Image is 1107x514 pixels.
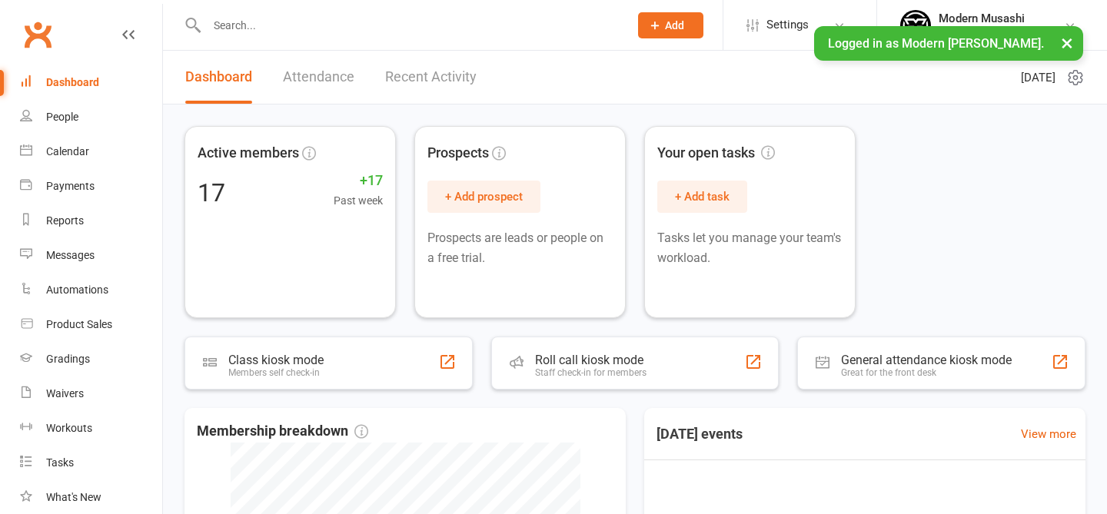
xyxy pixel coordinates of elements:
input: Search... [202,15,618,36]
div: Roll call kiosk mode [535,353,647,367]
p: Tasks let you manage your team's workload. [657,228,843,267]
a: Workouts [20,411,162,446]
a: Product Sales [20,307,162,342]
p: Prospects are leads or people on a free trial. [427,228,613,267]
div: Modern Musashi [939,12,1060,25]
div: Messages [46,249,95,261]
div: Great for the front desk [841,367,1012,378]
button: × [1053,26,1081,59]
div: Tasks [46,456,74,469]
div: Workouts [46,422,92,434]
div: Automations [46,284,108,296]
span: Prospects [427,142,489,164]
a: People [20,100,162,134]
div: Reports [46,214,84,227]
div: Members self check-in [228,367,324,378]
span: Past week [334,192,383,209]
div: Waivers [46,387,84,400]
span: Logged in as Modern [PERSON_NAME]. [828,36,1044,51]
span: Active members [198,142,299,164]
a: Reports [20,204,162,238]
a: Calendar [20,134,162,169]
span: [DATE] [1021,68,1055,87]
div: What's New [46,491,101,503]
a: Recent Activity [385,51,477,104]
div: Calendar [46,145,89,158]
a: Gradings [20,342,162,376]
button: + Add task [657,181,747,213]
div: Payments [46,180,95,192]
a: Messages [20,238,162,273]
span: Add [665,19,684,32]
a: Dashboard [185,51,252,104]
button: + Add prospect [427,181,540,213]
div: 17 [198,181,225,205]
div: Dashboard [46,76,99,88]
div: People [46,111,78,123]
button: Add [638,12,703,38]
a: Dashboard [20,65,162,100]
h3: [DATE] events [644,420,755,448]
div: Gradings [46,353,90,365]
a: Waivers [20,376,162,411]
a: Tasks [20,446,162,480]
span: Membership breakdown [197,420,368,443]
span: Settings [766,8,809,42]
img: thumb_image1750915221.png [900,10,931,41]
a: Clubworx [18,15,57,54]
a: View more [1021,425,1076,443]
div: Product Sales [46,318,112,330]
div: Modern [PERSON_NAME] [939,25,1060,39]
span: Your open tasks [657,142,775,164]
a: Attendance [283,51,354,104]
div: Staff check-in for members [535,367,647,378]
div: General attendance kiosk mode [841,353,1012,367]
a: Automations [20,273,162,307]
a: Payments [20,169,162,204]
span: +17 [334,170,383,192]
div: Class kiosk mode [228,353,324,367]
